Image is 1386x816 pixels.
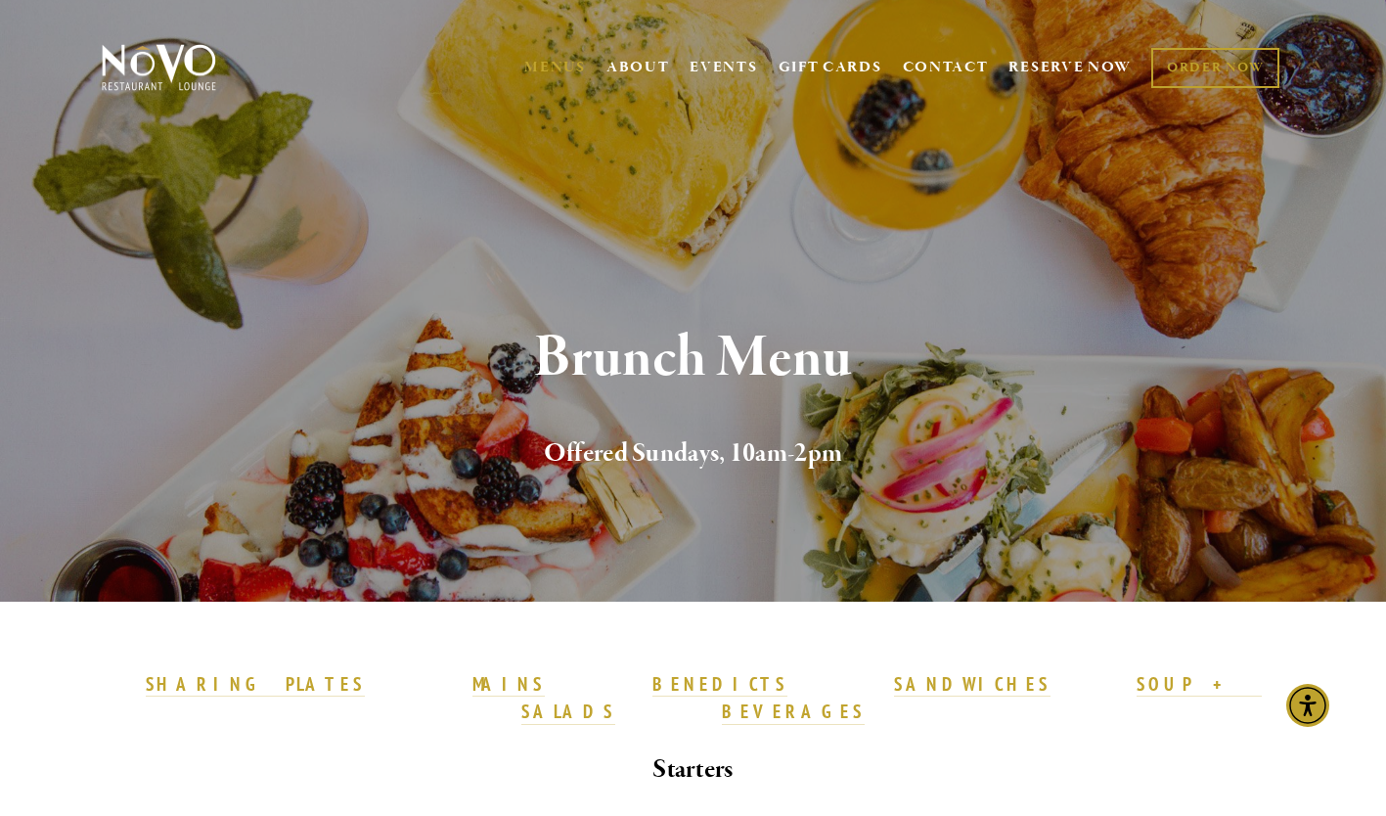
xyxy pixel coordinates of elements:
[146,672,365,696] strong: SHARING PLATES
[690,58,757,77] a: EVENTS
[472,672,546,698] a: MAINS
[779,49,882,86] a: GIFT CARDS
[722,700,865,725] a: BEVERAGES
[134,433,1253,475] h2: Offered Sundays, 10am-2pm
[98,43,220,92] img: Novo Restaurant &amp; Lounge
[606,58,670,77] a: ABOUT
[1286,684,1329,727] div: Accessibility Menu
[1008,49,1132,86] a: RESERVE NOW
[903,49,989,86] a: CONTACT
[472,672,546,696] strong: MAINS
[1151,48,1279,88] a: ORDER NOW
[722,700,865,723] strong: BEVERAGES
[652,752,733,787] strong: Starters
[521,672,1262,725] a: SOUP + SALADS
[524,58,586,77] a: MENUS
[894,672,1051,698] a: SANDWICHES
[146,672,365,698] a: SHARING PLATES
[652,672,787,698] a: BENEDICTS
[894,672,1051,696] strong: SANDWICHES
[134,327,1253,390] h1: Brunch Menu
[652,672,787,696] strong: BENEDICTS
